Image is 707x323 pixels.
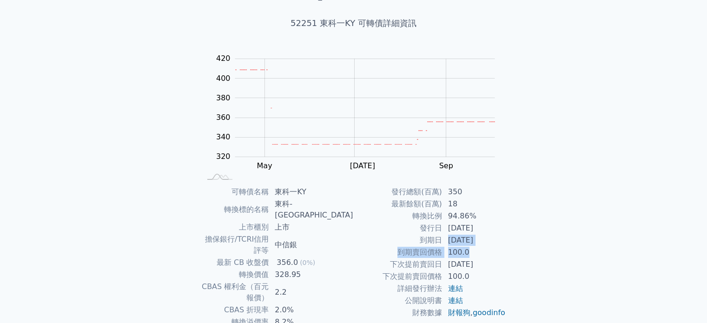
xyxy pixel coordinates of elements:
td: 擔保銀行/TCRI信用評等 [201,233,270,257]
td: [DATE] [443,222,506,234]
td: 中信銀 [269,233,353,257]
tspan: 400 [216,74,231,83]
td: 轉換比例 [354,210,443,222]
td: 350 [443,186,506,198]
td: , [443,307,506,319]
td: 公開說明書 [354,295,443,307]
a: goodinfo [473,308,505,317]
tspan: May [257,161,272,170]
tspan: Sep [439,161,453,170]
td: 東科一KY [269,186,353,198]
td: 上市櫃別 [201,221,270,233]
tspan: 380 [216,93,231,102]
div: 聊天小工具 [661,278,707,323]
td: 詳細發行辦法 [354,283,443,295]
tspan: 320 [216,152,231,161]
td: 到期日 [354,234,443,246]
td: 100.0 [443,270,506,283]
td: CBAS 折現率 [201,304,270,316]
h1: 52251 東科一KY 可轉債詳細資訊 [190,17,517,30]
td: 2.0% [269,304,353,316]
td: 轉換標的名稱 [201,198,270,221]
tspan: [DATE] [350,161,375,170]
td: [DATE] [443,258,506,270]
td: 94.86% [443,210,506,222]
tspan: 360 [216,113,231,122]
td: 下次提前賣回日 [354,258,443,270]
span: (0%) [300,259,315,266]
div: 356.0 [275,257,300,268]
g: Chart [211,54,509,170]
td: 到期賣回價格 [354,246,443,258]
td: 轉換價值 [201,269,270,281]
td: 100.0 [443,246,506,258]
td: 發行總額(百萬) [354,186,443,198]
td: 18 [443,198,506,210]
iframe: Chat Widget [661,278,707,323]
td: 最新餘額(百萬) [354,198,443,210]
tspan: 340 [216,132,231,141]
td: 2.2 [269,281,353,304]
td: 發行日 [354,222,443,234]
a: 連結 [448,284,463,293]
td: 最新 CB 收盤價 [201,257,270,269]
td: [DATE] [443,234,506,246]
td: 可轉債名稱 [201,186,270,198]
tspan: 420 [216,54,231,63]
a: 連結 [448,296,463,305]
td: 東科-[GEOGRAPHIC_DATA] [269,198,353,221]
td: 下次提前賣回價格 [354,270,443,283]
td: 財務數據 [354,307,443,319]
td: CBAS 權利金（百元報價） [201,281,270,304]
td: 上市 [269,221,353,233]
td: 328.95 [269,269,353,281]
a: 財報狗 [448,308,470,317]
